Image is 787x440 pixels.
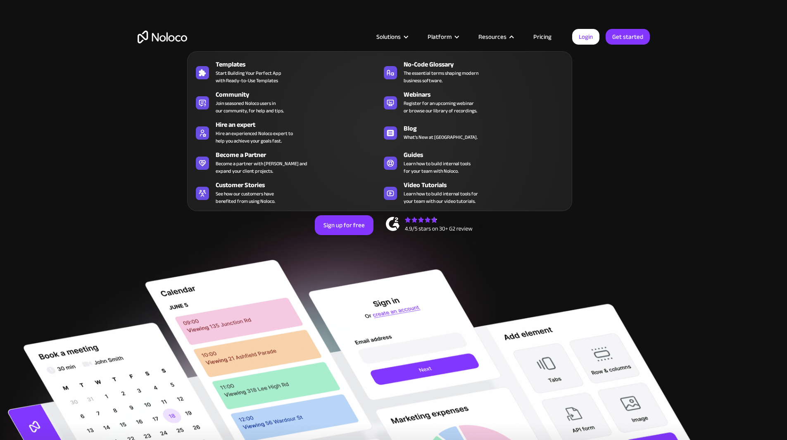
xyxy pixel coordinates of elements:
[404,59,571,69] div: No-Code Glossary
[192,118,380,146] a: Hire an expertHire an experienced Noloco expert tohelp you achieve your goals fast.
[192,58,380,86] a: TemplatesStart Building Your Perfect Appwith Ready-to-Use Templates
[417,31,468,42] div: Platform
[380,178,568,207] a: Video TutorialsLearn how to build internal tools foryour team with our video tutorials.
[572,29,599,45] a: Login
[216,160,307,175] div: Become a partner with [PERSON_NAME] and expand your client projects.
[192,148,380,176] a: Become a PartnerBecome a partner with [PERSON_NAME] andexpand your client projects.
[523,31,562,42] a: Pricing
[216,190,275,205] span: See how our customers have benefited from using Noloco.
[216,100,284,114] span: Join seasoned Noloco users in our community, for help and tips.
[404,150,571,160] div: Guides
[380,118,568,146] a: BlogWhat's New at [GEOGRAPHIC_DATA].
[606,29,650,45] a: Get started
[138,85,650,151] h2: Business Apps for Teams
[216,120,383,130] div: Hire an expert
[478,31,506,42] div: Resources
[216,130,293,145] div: Hire an experienced Noloco expert to help you achieve your goals fast.
[404,69,478,84] span: The essential terms shaping modern business software.
[216,150,383,160] div: Become a Partner
[404,90,571,100] div: Webinars
[404,190,478,205] span: Learn how to build internal tools for your team with our video tutorials.
[404,100,477,114] span: Register for an upcoming webinar or browse our library of recordings.
[187,40,572,211] nav: Resources
[380,148,568,176] a: GuidesLearn how to build internal toolsfor your team with Noloco.
[216,69,281,84] span: Start Building Your Perfect App with Ready-to-Use Templates
[192,88,380,116] a: CommunityJoin seasoned Noloco users inour community, for help and tips.
[138,31,187,43] a: home
[404,124,571,133] div: Blog
[380,58,568,86] a: No-Code GlossaryThe essential terms shaping modernbusiness software.
[404,160,471,175] span: Learn how to build internal tools for your team with Noloco.
[216,180,383,190] div: Customer Stories
[468,31,523,42] div: Resources
[216,59,383,69] div: Templates
[366,31,417,42] div: Solutions
[315,215,373,235] a: Sign up for free
[376,31,401,42] div: Solutions
[380,88,568,116] a: WebinarsRegister for an upcoming webinaror browse our library of recordings.
[404,133,478,141] span: What's New at [GEOGRAPHIC_DATA].
[192,178,380,207] a: Customer StoriesSee how our customers havebenefited from using Noloco.
[216,90,383,100] div: Community
[404,180,571,190] div: Video Tutorials
[428,31,452,42] div: Platform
